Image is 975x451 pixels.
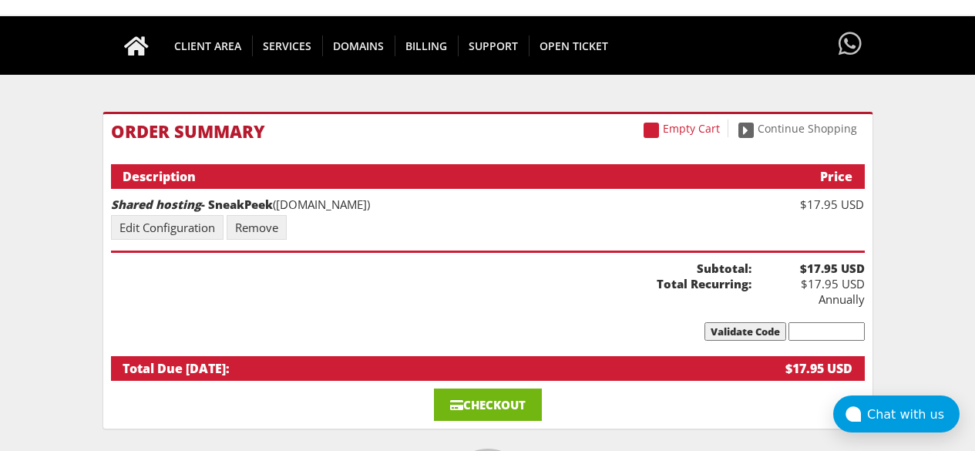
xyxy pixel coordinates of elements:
div: ([DOMAIN_NAME]) [111,197,751,212]
div: Description [123,168,744,185]
span: CLIENT AREA [163,35,253,56]
b: $17.95 USD [751,261,865,276]
a: SERVICES [252,16,323,75]
a: CLIENT AREA [163,16,253,75]
h1: Order Summary [111,122,865,140]
em: Shared hosting [111,197,201,212]
a: Have questions? [835,16,866,73]
a: Checkout [434,389,542,421]
a: Support [458,16,530,75]
span: Domains [322,35,395,56]
b: Total Recurring: [111,276,751,291]
strong: - SneakPeek [111,197,273,212]
a: Remove [227,215,287,240]
span: Support [458,35,530,56]
b: Subtotal: [111,261,751,276]
input: Validate Code [704,322,786,341]
a: Billing [395,16,459,75]
a: Domains [322,16,395,75]
div: $17.95 USD [743,360,852,377]
div: $17.95 USD [751,197,865,212]
a: Edit Configuration [111,215,224,240]
a: Empty Cart [636,119,728,137]
button: Chat with us [833,395,960,432]
div: Chat with us [867,407,960,422]
div: Total Due [DATE]: [123,360,744,377]
a: Open Ticket [529,16,619,75]
a: Continue Shopping [731,119,865,137]
span: Open Ticket [529,35,619,56]
div: Price [743,168,852,185]
div: $17.95 USD Annually [751,261,865,307]
span: Billing [395,35,459,56]
span: SERVICES [252,35,323,56]
a: Go to homepage [109,16,164,75]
